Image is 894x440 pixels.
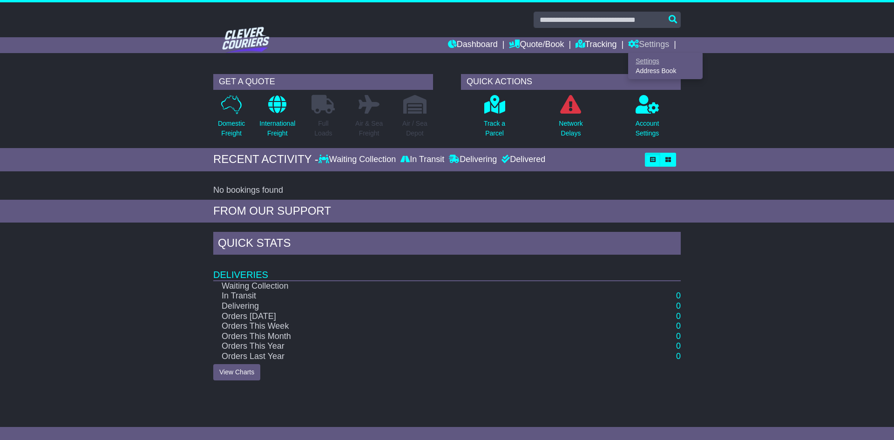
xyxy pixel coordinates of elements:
[213,153,318,166] div: RECENT ACTIVITY -
[676,321,681,331] a: 0
[628,37,669,53] a: Settings
[629,66,702,76] a: Address Book
[576,37,616,53] a: Tracking
[447,155,499,165] div: Delivering
[213,74,433,90] div: GET A QUOTE
[213,311,614,322] td: Orders [DATE]
[402,119,427,138] p: Air / Sea Depot
[398,155,447,165] div: In Transit
[484,119,505,138] p: Track a Parcel
[499,155,545,165] div: Delivered
[461,74,681,90] div: QUICK ACTIONS
[213,352,614,362] td: Orders Last Year
[213,341,614,352] td: Orders This Year
[676,291,681,300] a: 0
[217,95,245,143] a: DomesticFreight
[629,56,702,66] a: Settings
[509,37,564,53] a: Quote/Book
[312,119,335,138] p: Full Loads
[213,321,614,332] td: Orders This Week
[483,95,506,143] a: Track aParcel
[448,37,498,53] a: Dashboard
[628,53,703,79] div: Quote/Book
[218,119,245,138] p: Domestic Freight
[636,119,659,138] p: Account Settings
[318,155,398,165] div: Waiting Collection
[355,119,383,138] p: Air & Sea Freight
[213,364,260,380] a: View Charts
[559,119,582,138] p: Network Delays
[213,232,681,257] div: Quick Stats
[558,95,583,143] a: NetworkDelays
[259,119,295,138] p: International Freight
[676,341,681,351] a: 0
[676,311,681,321] a: 0
[635,95,660,143] a: AccountSettings
[213,332,614,342] td: Orders This Month
[213,185,681,196] div: No bookings found
[676,352,681,361] a: 0
[213,204,681,218] div: FROM OUR SUPPORT
[676,301,681,311] a: 0
[213,301,614,311] td: Delivering
[213,257,681,281] td: Deliveries
[676,332,681,341] a: 0
[213,281,614,291] td: Waiting Collection
[259,95,296,143] a: InternationalFreight
[213,291,614,301] td: In Transit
